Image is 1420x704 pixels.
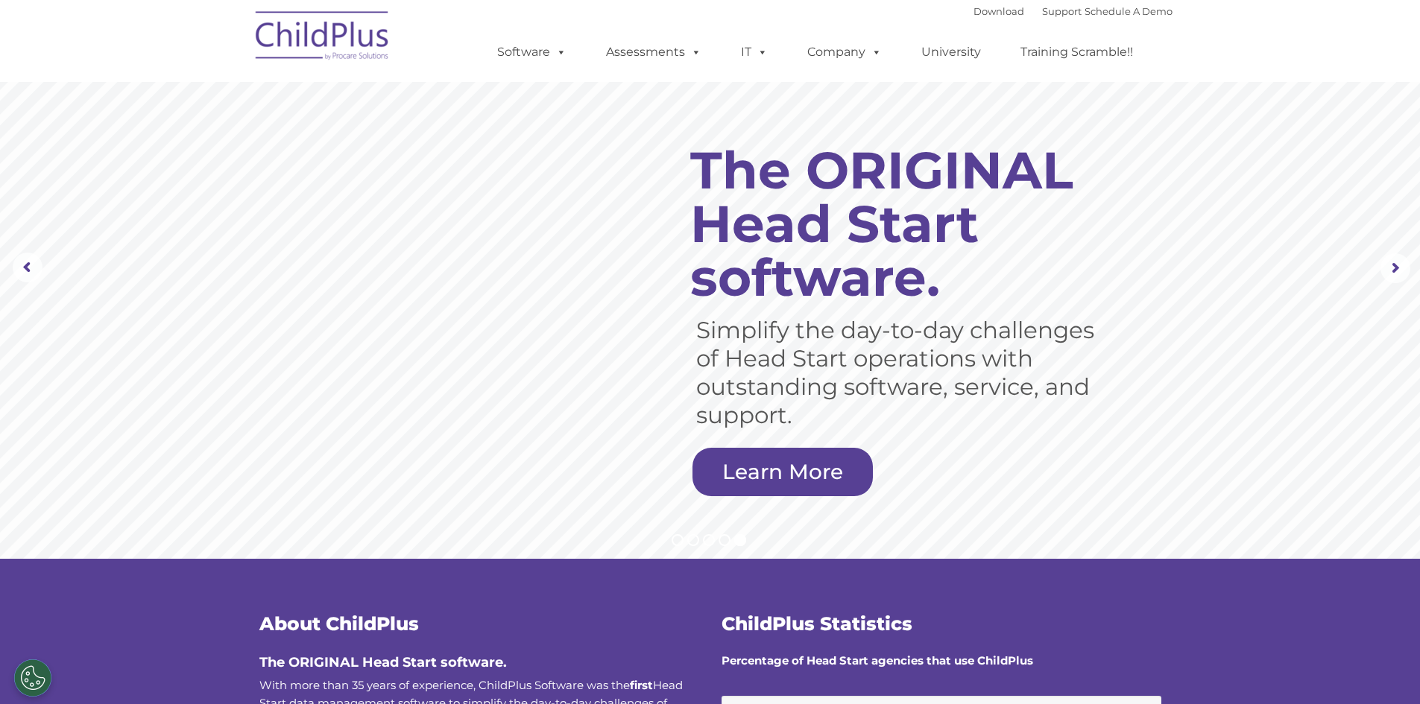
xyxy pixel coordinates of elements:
strong: Percentage of Head Start agencies that use ChildPlus [722,653,1033,667]
iframe: Chat Widget [1176,543,1420,704]
rs-layer: The ORIGINAL Head Start software. [690,143,1134,304]
a: Schedule A Demo [1085,5,1173,17]
a: IT [726,37,783,67]
a: Learn More [692,448,873,496]
span: About ChildPlus [259,612,419,635]
a: Support [1042,5,1082,17]
b: first [630,678,653,692]
a: Training Scramble!! [1006,37,1148,67]
button: Cookies Settings [14,659,51,697]
a: Company [792,37,897,67]
span: ChildPlus Statistics [722,612,912,635]
a: Software [482,37,581,67]
a: University [906,37,996,67]
a: Download [974,5,1024,17]
font: | [974,5,1173,17]
a: Assessments [591,37,716,67]
span: The ORIGINAL Head Start software. [259,654,507,670]
img: ChildPlus by Procare Solutions [248,1,397,75]
rs-layer: Simplify the day-to-day challenges of Head Start operations with outstanding software, service, a... [696,316,1112,429]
